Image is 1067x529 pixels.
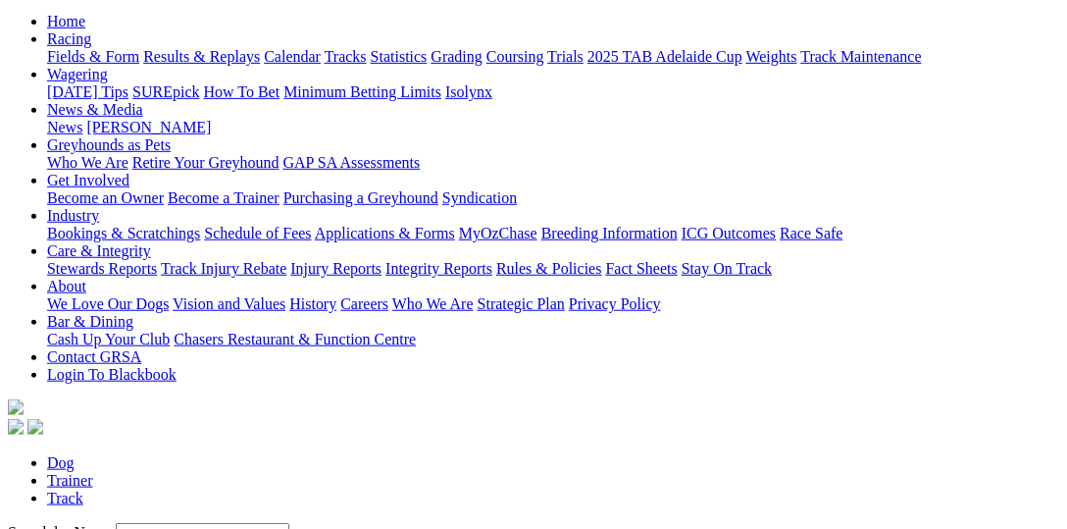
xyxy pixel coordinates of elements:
a: Grading [432,48,483,65]
img: facebook.svg [8,419,24,435]
a: News & Media [47,101,143,118]
a: Bookings & Scratchings [47,225,200,241]
a: Purchasing a Greyhound [283,189,438,206]
a: Greyhounds as Pets [47,136,171,153]
a: Get Involved [47,172,129,188]
a: Become an Owner [47,189,164,206]
a: Injury Reports [290,260,381,277]
a: About [47,278,86,294]
a: History [289,295,336,312]
a: Statistics [371,48,428,65]
a: [PERSON_NAME] [86,119,211,135]
a: Wagering [47,66,108,82]
a: Trainer [47,472,93,489]
a: Strategic Plan [478,295,565,312]
a: Track [47,490,83,506]
a: Contact GRSA [47,348,141,365]
a: Dog [47,454,75,471]
a: SUREpick [132,83,199,100]
div: Bar & Dining [47,331,1059,348]
div: Get Involved [47,189,1059,207]
a: Track Maintenance [801,48,922,65]
a: Stay On Track [682,260,772,277]
a: Vision and Values [173,295,285,312]
a: Care & Integrity [47,242,151,259]
a: Tracks [325,48,367,65]
div: Greyhounds as Pets [47,154,1059,172]
div: Wagering [47,83,1059,101]
a: Schedule of Fees [204,225,311,241]
a: Login To Blackbook [47,366,177,383]
a: Syndication [442,189,517,206]
div: About [47,295,1059,313]
a: Integrity Reports [385,260,492,277]
img: twitter.svg [27,419,43,435]
a: Retire Your Greyhound [132,154,279,171]
a: Track Injury Rebate [161,260,286,277]
a: [DATE] Tips [47,83,128,100]
a: Isolynx [445,83,492,100]
a: Careers [340,295,388,312]
a: Results & Replays [143,48,260,65]
a: Fields & Form [47,48,139,65]
a: Coursing [486,48,544,65]
a: Industry [47,207,99,224]
a: Breeding Information [541,225,678,241]
a: Who We Are [47,154,128,171]
a: We Love Our Dogs [47,295,169,312]
a: Fact Sheets [606,260,678,277]
a: Privacy Policy [569,295,661,312]
a: GAP SA Assessments [283,154,421,171]
div: Care & Integrity [47,260,1059,278]
a: Calendar [264,48,321,65]
a: Chasers Restaurant & Function Centre [174,331,416,347]
a: News [47,119,82,135]
a: Who We Are [392,295,474,312]
a: Become a Trainer [168,189,279,206]
a: Cash Up Your Club [47,331,170,347]
a: Weights [746,48,797,65]
a: MyOzChase [459,225,537,241]
a: Stewards Reports [47,260,157,277]
a: How To Bet [204,83,280,100]
div: News & Media [47,119,1059,136]
div: Industry [47,225,1059,242]
a: 2025 TAB Adelaide Cup [587,48,742,65]
a: Race Safe [780,225,842,241]
div: Racing [47,48,1059,66]
a: Rules & Policies [496,260,602,277]
a: Trials [547,48,584,65]
a: Applications & Forms [315,225,455,241]
img: logo-grsa-white.png [8,399,24,415]
a: Racing [47,30,91,47]
a: Home [47,13,85,29]
a: Minimum Betting Limits [283,83,441,100]
a: Bar & Dining [47,313,133,330]
a: ICG Outcomes [682,225,776,241]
